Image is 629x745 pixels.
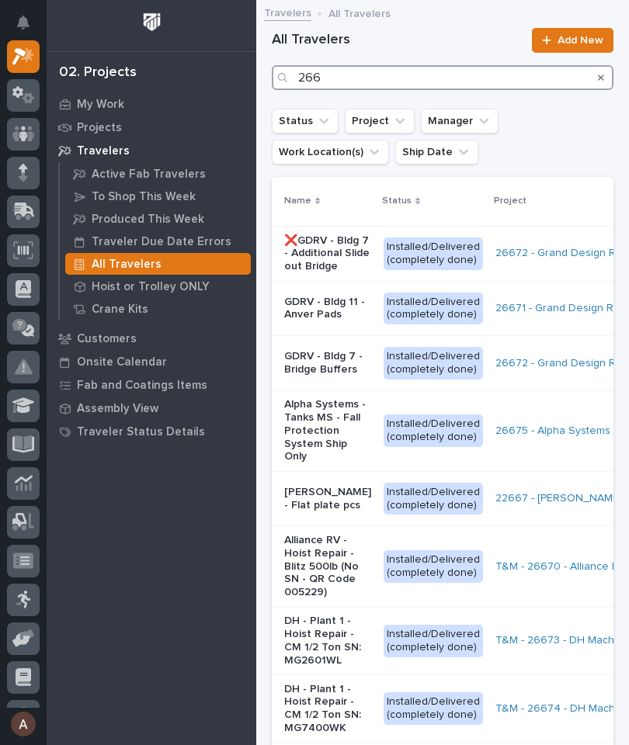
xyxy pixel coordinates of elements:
a: Assembly View [47,397,256,420]
a: Traveler Due Date Errors [60,230,256,252]
p: Status [382,192,412,210]
p: Produced This Week [92,213,204,227]
div: Installed/Delivered (completely done) [384,237,483,270]
div: Installed/Delivered (completely done) [384,692,483,725]
p: Hoist or Trolley ONLY [92,280,210,294]
a: Customers [47,327,256,350]
a: Travelers [264,3,311,21]
a: All Travelers [60,253,256,275]
a: Travelers [47,139,256,162]
p: My Work [77,98,124,112]
span: Add New [558,35,603,46]
a: My Work [47,92,256,116]
img: Workspace Logo [137,8,166,36]
button: Notifications [7,6,40,39]
a: To Shop This Week [60,185,256,207]
div: Installed/Delivered (completely done) [384,293,483,325]
a: Projects [47,116,256,139]
div: Installed/Delivered (completely done) [384,550,483,583]
div: Installed/Delivered (completely done) [384,414,483,447]
p: Crane Kits [92,303,148,317]
div: Installed/Delivered (completely done) [384,483,483,515]
button: Ship Date [395,140,478,165]
a: Crane Kits [60,298,256,320]
p: GDRV - Bldg 11 - Anver Pads [284,296,371,322]
input: Search [272,65,613,90]
a: Active Fab Travelers [60,163,256,185]
p: All Travelers [92,258,162,272]
button: Status [272,109,339,133]
p: Active Fab Travelers [92,168,206,182]
a: Traveler Status Details [47,420,256,443]
p: GDRV - Bldg 7 - Bridge Buffers [284,350,371,376]
p: Fab and Coatings Items [77,379,207,393]
p: To Shop This Week [92,190,196,204]
p: DH - Plant 1 - Hoist Repair - CM 1/2 Ton SN: MG7400WK [284,683,371,735]
div: 02. Projects [59,64,137,81]
a: Onsite Calendar [47,350,256,373]
p: Onsite Calendar [77,355,167,369]
p: Alliance RV - Hoist Repair - Blitz 500lb (No SN - QR Code 005229) [284,534,371,599]
p: ❌GDRV - Bldg 7 - Additional Slide out Bridge [284,234,371,273]
a: Hoist or Trolley ONLY [60,275,256,297]
p: Name [284,192,311,210]
div: Installed/Delivered (completely done) [384,347,483,379]
p: Project [494,192,526,210]
h1: All Travelers [272,31,523,50]
p: Alpha Systems - Tanks MS - Fall Protection System Ship Only [284,398,371,463]
a: Add New [532,28,613,53]
p: [PERSON_NAME] - Flat plate pcs [284,486,371,512]
button: Project [345,109,415,133]
button: Work Location(s) [272,140,389,165]
a: Produced This Week [60,208,256,230]
p: Customers [77,332,137,346]
p: Projects [77,121,122,135]
p: Assembly View [77,402,158,416]
div: Notifications [19,16,40,40]
p: All Travelers [328,4,391,21]
p: Travelers [77,144,130,158]
div: Installed/Delivered (completely done) [384,625,483,657]
p: Traveler Status Details [77,425,205,439]
p: Traveler Due Date Errors [92,235,231,249]
a: Fab and Coatings Items [47,373,256,397]
button: users-avatar [7,708,40,740]
button: Manager [421,109,499,133]
p: DH - Plant 1 - Hoist Repair - CM 1/2 Ton SN: MG2601WL [284,615,371,667]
